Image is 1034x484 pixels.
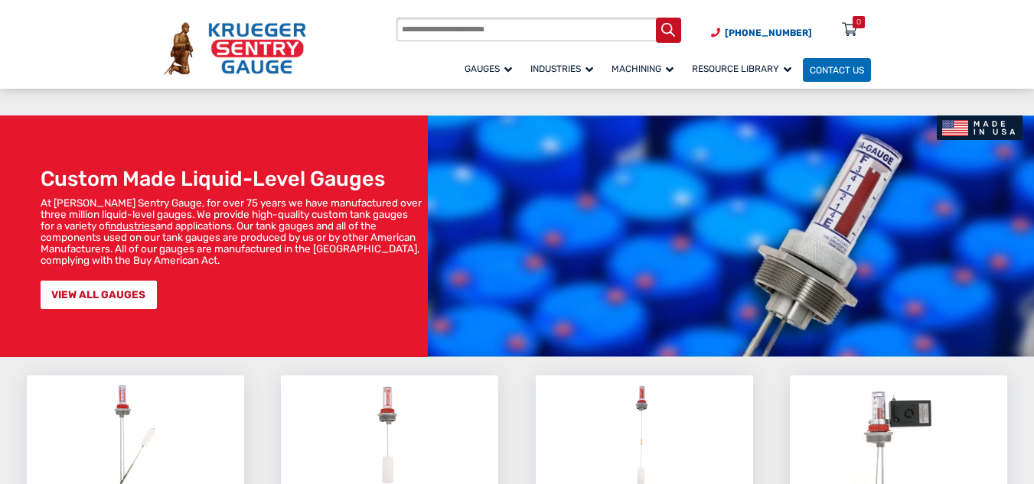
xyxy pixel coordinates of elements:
a: Gauges [458,56,524,83]
span: Resource Library [692,63,791,74]
a: VIEW ALL GAUGES [41,281,157,309]
a: Contact Us [803,58,871,82]
span: Industries [530,63,593,74]
a: Resource Library [685,56,803,83]
span: [PHONE_NUMBER] [725,28,812,38]
a: industries [110,219,155,232]
div: 0 [856,16,861,28]
span: Contact Us [810,65,864,76]
img: Made In USA [937,115,1023,140]
span: Gauges [465,63,512,74]
a: Industries [524,56,605,83]
a: Machining [605,56,685,83]
a: Phone Number (920) 434-8860 [711,26,812,40]
span: Machining [612,63,674,74]
img: bg_hero_bannerksentry [428,115,1034,357]
h1: Custom Made Liquid-Level Gauges [41,167,422,191]
p: At [PERSON_NAME] Sentry Gauge, for over 75 years we have manufactured over three million liquid-l... [41,197,422,266]
img: Krueger Sentry Gauge [164,22,306,75]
